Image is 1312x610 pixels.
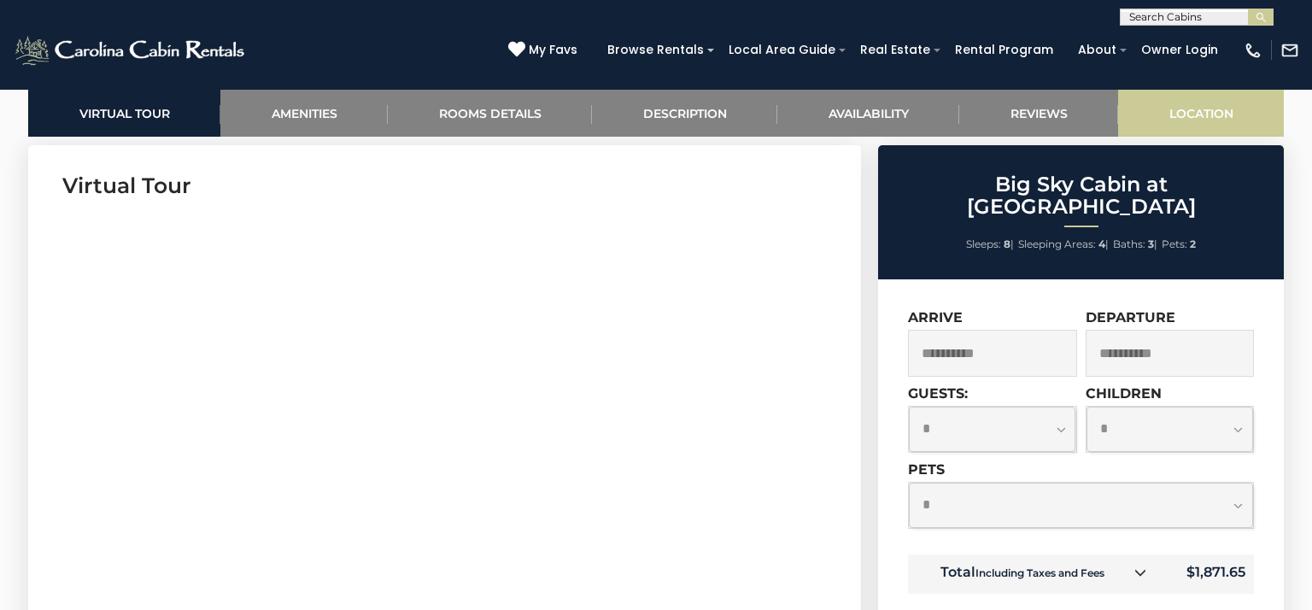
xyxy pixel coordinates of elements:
a: Local Area Guide [720,37,844,63]
a: Real Estate [852,37,939,63]
li: | [1113,233,1157,255]
a: Browse Rentals [599,37,712,63]
label: Pets [908,461,945,478]
img: mail-regular-white.png [1280,41,1299,60]
span: Sleeping Areas: [1018,238,1096,250]
td: Total [908,554,1160,594]
strong: 4 [1098,238,1105,250]
img: phone-regular-white.png [1244,41,1262,60]
li: | [1018,233,1109,255]
span: Sleeps: [966,238,1001,250]
li: | [966,233,1014,255]
small: Including Taxes and Fees [975,566,1104,579]
span: Baths: [1113,238,1145,250]
td: $1,871.65 [1160,554,1254,594]
h2: Big Sky Cabin at [GEOGRAPHIC_DATA] [882,173,1280,219]
span: My Favs [529,41,577,59]
a: Virtual Tour [28,90,220,137]
a: Availability [777,90,959,137]
a: Location [1118,90,1284,137]
a: My Favs [508,41,582,60]
label: Departure [1086,309,1175,326]
label: Arrive [908,309,963,326]
a: Amenities [220,90,388,137]
label: Guests: [908,385,968,402]
a: About [1069,37,1125,63]
strong: 3 [1148,238,1154,250]
strong: 2 [1190,238,1196,250]
strong: 8 [1004,238,1010,250]
a: Rental Program [946,37,1062,63]
img: White-1-2.png [13,33,249,67]
a: Owner Login [1133,37,1227,63]
h3: Virtual Tour [62,171,827,201]
label: Children [1086,385,1162,402]
a: Rooms Details [388,90,592,137]
span: Pets: [1162,238,1187,250]
a: Description [592,90,777,137]
a: Reviews [959,90,1118,137]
